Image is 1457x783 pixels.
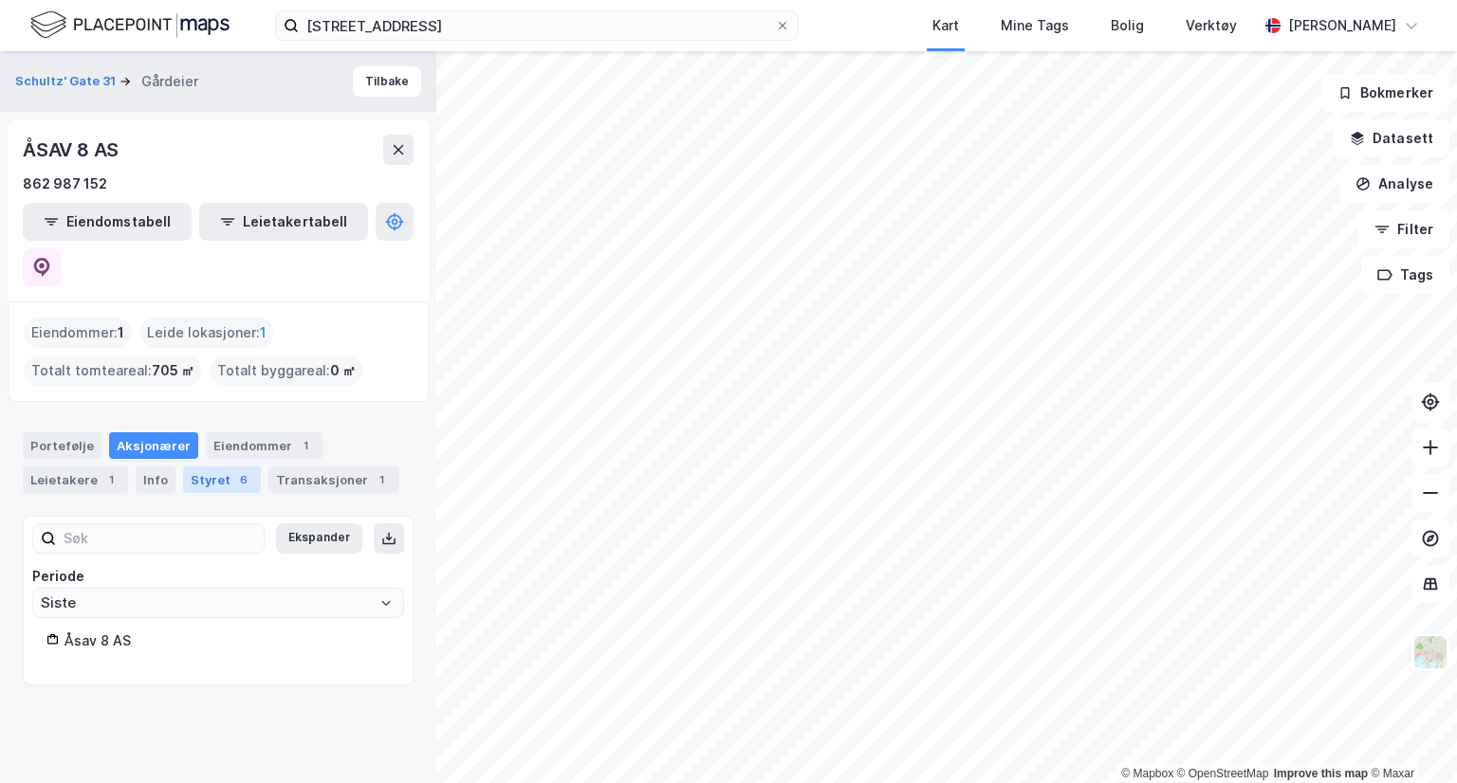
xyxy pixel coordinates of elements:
[23,203,192,241] button: Eiendomstabell
[932,14,959,37] div: Kart
[330,359,356,382] span: 0 ㎡
[1361,256,1449,294] button: Tags
[118,321,124,344] span: 1
[30,9,230,42] img: logo.f888ab2527a4732fd821a326f86c7f29.svg
[378,595,394,610] button: Open
[372,470,391,489] div: 1
[199,203,368,241] button: Leietakertabell
[234,470,253,489] div: 6
[65,629,390,652] div: Åsav 8 AS
[24,318,132,348] div: Eiendommer :
[1334,119,1449,157] button: Datasett
[141,70,198,93] div: Gårdeier
[101,470,120,489] div: 1
[1412,634,1448,670] img: Z
[1321,74,1449,112] button: Bokmerker
[1121,767,1173,780] a: Mapbox
[1339,165,1449,203] button: Analyse
[268,466,398,493] div: Transaksjoner
[1362,692,1457,783] div: Kontrollprogram for chat
[210,355,363,386] div: Totalt byggareal :
[1186,14,1237,37] div: Verktøy
[139,318,274,348] div: Leide lokasjoner :
[56,524,264,553] input: Søk
[33,589,403,617] input: ClearOpen
[1111,14,1144,37] div: Bolig
[299,11,775,40] input: Søk på adresse, matrikkel, gårdeiere, leietakere eller personer
[15,72,120,91] button: Schultz' Gate 31
[260,321,267,344] span: 1
[23,432,101,459] div: Portefølje
[1177,767,1269,780] a: OpenStreetMap
[1362,692,1457,783] iframe: Chat Widget
[183,466,261,493] div: Styret
[296,436,315,455] div: 1
[1288,14,1396,37] div: [PERSON_NAME]
[109,432,198,459] div: Aksjonærer
[23,466,128,493] div: Leietakere
[1274,767,1368,780] a: Improve this map
[276,523,362,554] button: Ekspander
[1001,14,1069,37] div: Mine Tags
[1358,210,1449,248] button: Filter
[136,466,175,493] div: Info
[206,432,323,459] div: Eiendommer
[353,66,421,97] button: Tilbake
[152,359,194,382] span: 705 ㎡
[32,565,404,588] div: Periode
[23,135,122,165] div: ÅSAV 8 AS
[24,355,202,386] div: Totalt tomteareal :
[23,173,107,195] div: 862 987 152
